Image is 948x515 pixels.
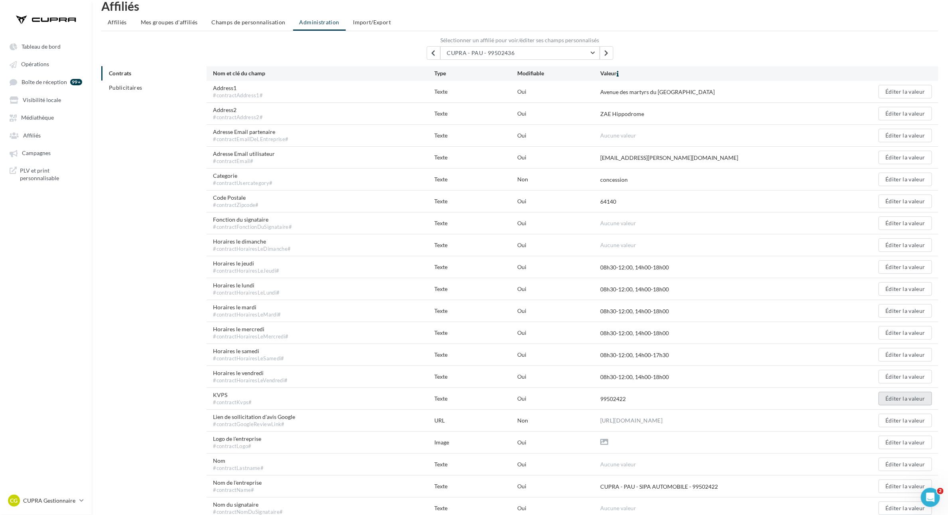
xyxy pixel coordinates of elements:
div: CUPRA - PAU - SIPA AUTOMOBILE - 99502422 [600,483,718,491]
div: #contractAddress1# [213,92,263,99]
div: Non [517,175,600,183]
div: Oui [517,110,600,118]
span: Affiliés [108,19,127,26]
div: #contractHorairesLeJeudi# [213,267,279,275]
div: #contractHorairesLeSamedi# [213,355,284,362]
div: 08h30-12:00, 14h00-17h30 [600,351,669,359]
a: Visibilité locale [5,92,87,107]
div: Oui [517,263,600,271]
div: Texte [434,373,517,381]
div: #contractGoogleReviewLink# [213,421,295,428]
div: #contractLastname# [213,465,264,472]
span: Aucune valeur [600,132,636,139]
span: Affiliés [23,132,41,139]
div: Oui [517,241,600,249]
div: #contractAddress2# [213,114,263,121]
div: Texte [434,351,517,359]
span: PLV et print personnalisable [20,167,82,182]
div: ZAE Hippodrome [600,110,644,118]
div: Oui [517,132,600,140]
button: Éditer la valeur [879,480,932,493]
span: Mes groupes d'affiliés [141,19,198,26]
button: Éditer la valeur [879,370,932,383]
div: Oui [517,329,600,337]
div: Texte [434,263,517,271]
div: Oui [517,88,600,96]
a: CG CUPRA Gestionnaire [6,493,85,508]
button: Éditer la valeur [879,107,932,120]
div: 64140 [600,198,616,206]
button: Éditer la valeur [879,304,932,318]
a: Médiathèque [5,110,87,124]
span: Champs de personnalisation [212,19,286,26]
button: Éditer la valeur [879,326,932,340]
span: CUPRA - PAU - 99502436 [447,49,515,56]
a: [URL][DOMAIN_NAME] [600,416,662,425]
div: Oui [517,153,600,161]
div: #contractName# [213,487,262,494]
div: Modifiable [517,69,600,78]
div: 08h30-12:00, 14h00-18h00 [600,285,669,293]
div: #contractUsercategory# [213,180,272,187]
button: Éditer la valeur [879,414,932,427]
button: Éditer la valeur [879,129,932,142]
div: Texte [434,132,517,140]
div: [EMAIL_ADDRESS][PERSON_NAME][DOMAIN_NAME] [600,154,738,162]
div: #contractEmail# [213,158,275,165]
button: Éditer la valeur [879,392,932,405]
div: Nom et clé du champ [213,69,434,78]
span: Publicitaires [109,84,142,91]
div: Oui [517,438,600,446]
div: Texte [434,504,517,512]
div: Non [517,417,600,425]
div: Oui [517,395,600,403]
button: Éditer la valeur [879,85,932,98]
iframe: Intercom live chat [921,488,940,507]
div: #contractHorairesLeDimanche# [213,246,291,253]
span: Aucune valeur [600,461,636,468]
div: Texte [434,460,517,468]
div: #contractHorairesLeVendredi# [213,377,288,384]
a: PLV et print personnalisable [5,163,87,185]
div: Texte [434,285,517,293]
div: Texte [434,110,517,118]
span: Horaires le mardi [213,303,281,318]
div: #contractKvps# [213,399,252,406]
div: 99+ [70,79,82,85]
a: Campagnes [5,145,87,160]
span: Code Postale [213,194,259,209]
span: Horaires le vendredi [213,369,288,384]
div: Oui [517,373,600,381]
div: Oui [517,504,600,512]
span: Médiathèque [21,114,54,121]
div: 08h30-12:00, 14h00-18h00 [600,373,669,381]
span: Lien de sollicitation d'avis Google [213,413,295,428]
span: Opérations [21,61,49,68]
button: Éditer la valeur [879,501,932,515]
div: Texte [434,395,517,403]
span: Import/Export [353,19,391,26]
span: Address1 [213,84,263,99]
span: Visibilité locale [23,96,61,103]
div: Oui [517,351,600,359]
span: Address2 [213,106,263,121]
span: CG [10,497,18,505]
div: Texte [434,219,517,227]
span: Aucune valeur [600,242,636,248]
div: Oui [517,307,600,315]
span: Adresse Email partenaire [213,128,288,143]
div: Texte [434,329,517,337]
div: 08h30-12:00, 14h00-18h00 [600,329,669,337]
div: #contractEmailDeLEntreprise# [213,136,288,143]
button: Éditer la valeur [879,216,932,230]
div: #contractLogo# [213,443,261,450]
div: Texte [434,307,517,315]
div: Texte [434,153,517,161]
div: concession [600,176,628,184]
button: Éditer la valeur [879,282,932,296]
a: Boîte de réception 99+ [5,75,87,89]
span: KVPS [213,391,252,406]
span: Aucune valeur [600,505,636,511]
div: #contractHorairesLeLundi# [213,289,280,297]
button: Éditer la valeur [879,260,932,274]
